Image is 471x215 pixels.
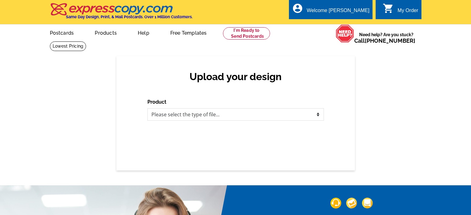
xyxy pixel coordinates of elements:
[154,71,318,83] h2: Upload your design
[354,37,415,44] span: Call
[346,198,357,209] img: support-img-2.png
[362,198,373,209] img: support-img-3_1.png
[383,3,394,14] i: shopping_cart
[50,7,193,19] a: Same Day Design, Print, & Mail Postcards. Over 1 Million Customers.
[128,25,159,40] a: Help
[85,25,127,40] a: Products
[383,7,418,15] a: shopping_cart My Order
[147,98,166,106] label: Product
[66,15,193,19] h4: Same Day Design, Print, & Mail Postcards. Over 1 Million Customers.
[330,198,341,209] img: support-img-1.png
[292,3,303,14] i: account_circle
[307,8,369,16] div: Welcome [PERSON_NAME]
[365,37,415,44] a: [PHONE_NUMBER]
[160,25,217,40] a: Free Templates
[354,32,418,44] span: Need help? Are you stuck?
[398,8,418,16] div: My Order
[40,25,84,40] a: Postcards
[336,24,354,43] img: help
